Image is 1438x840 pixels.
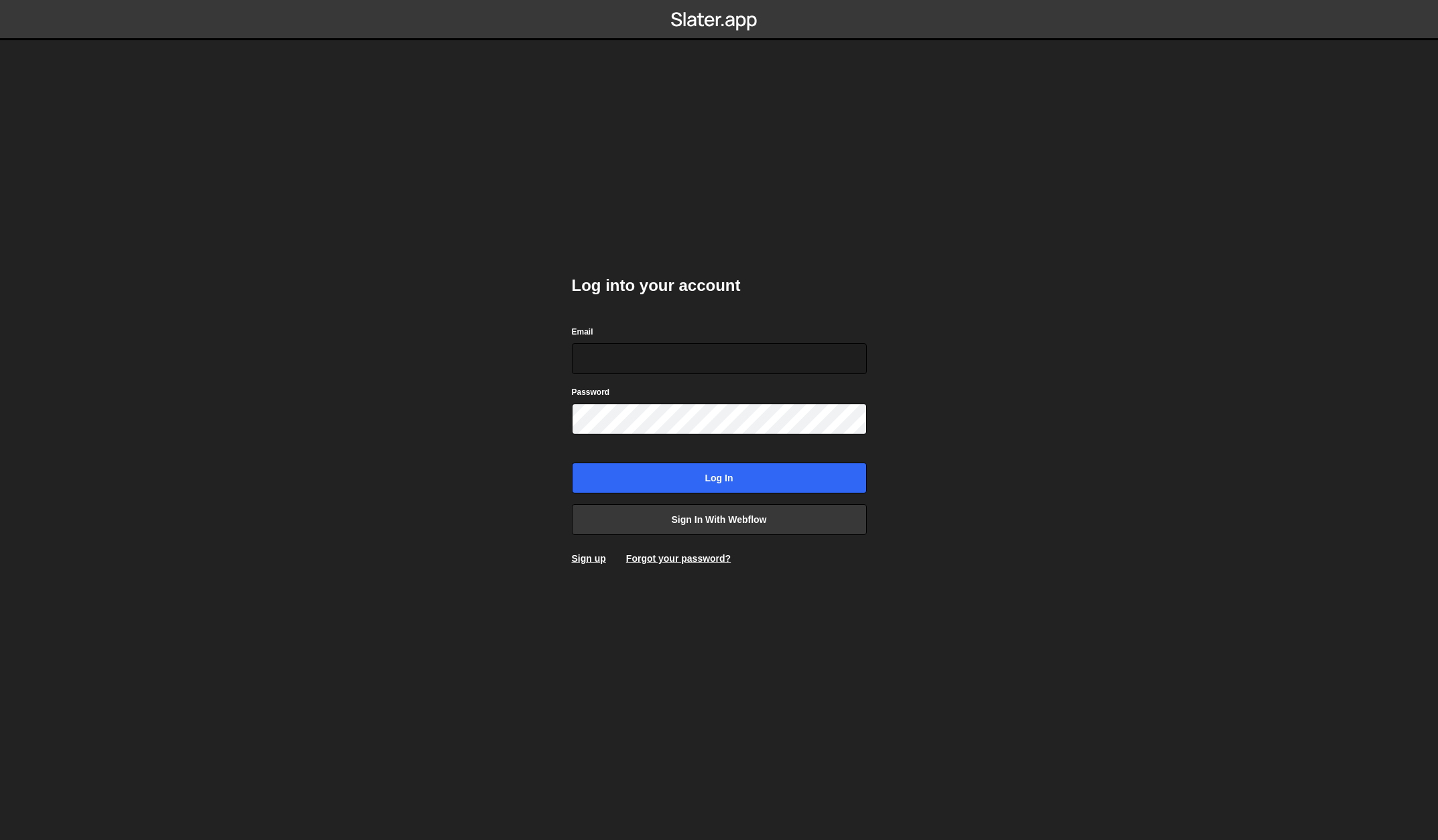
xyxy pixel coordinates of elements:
a: Forgot your password? [626,553,731,564]
a: Sign up [572,553,606,564]
h2: Log into your account [572,275,867,296]
input: Log in [572,463,867,493]
label: Password [572,385,610,399]
a: Sign in with Webflow [572,504,867,535]
label: Email [572,325,593,339]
